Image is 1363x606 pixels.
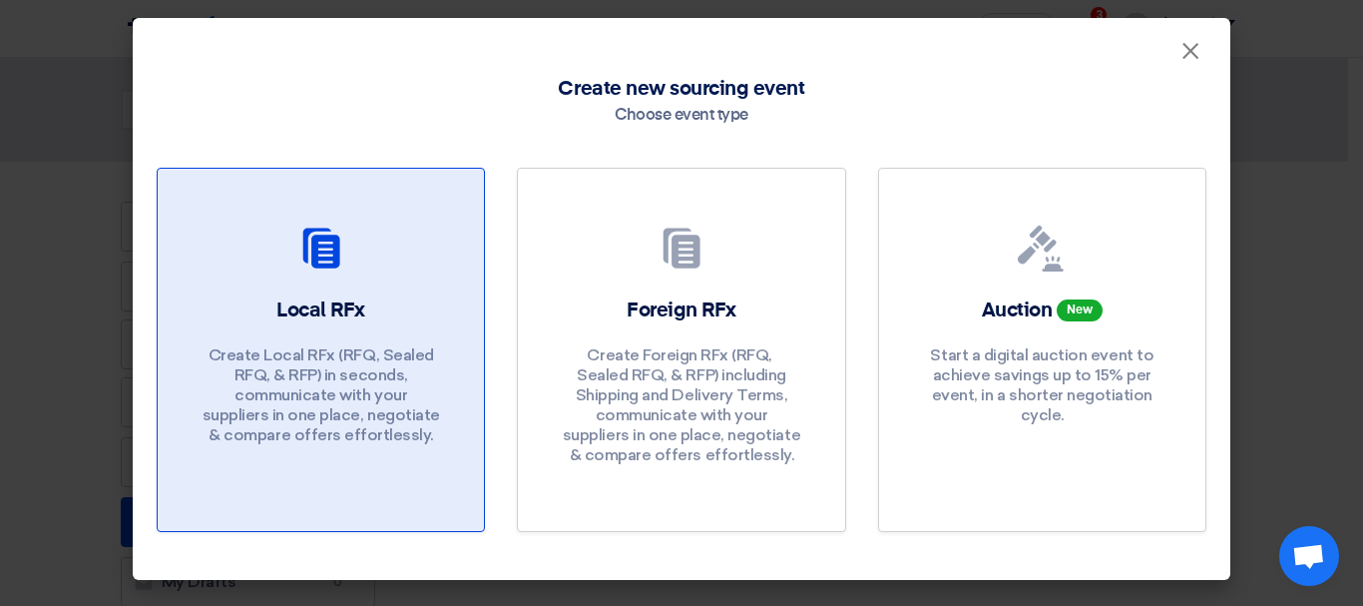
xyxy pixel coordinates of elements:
[558,79,804,99] font: Create new sourcing event
[1180,36,1200,76] font: ×
[627,301,736,320] font: Foreign RFx
[563,345,800,464] font: Create Foreign RFx (RFQ, ​​Sealed RFQ, & RFP) including Shipping and Delivery Terms, communicate ...
[1164,32,1216,72] button: Close
[276,301,365,320] font: Local RFx
[615,108,748,124] font: Choose event type
[517,168,845,532] a: Foreign RFx Create Foreign RFx (RFQ, ​​Sealed RFQ, & RFP) including Shipping and Delivery Terms, ...
[878,168,1206,532] a: Auction New Start a digital auction event to achieve savings up to 15% per event, in a shorter ne...
[930,345,1153,424] font: Start a digital auction event to achieve savings up to 15% per event, in a shorter negotiation cy...
[982,301,1053,320] font: Auction
[203,345,440,444] font: Create Local RFx (RFQ, ​​Sealed RFQ, & RFP) in seconds, communicate with your suppliers in one pl...
[1067,304,1093,316] font: New
[157,168,485,532] a: Local RFx Create Local RFx (RFQ, ​​Sealed RFQ, & RFP) in seconds, communicate with your suppliers...
[1279,526,1339,586] div: Open chat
